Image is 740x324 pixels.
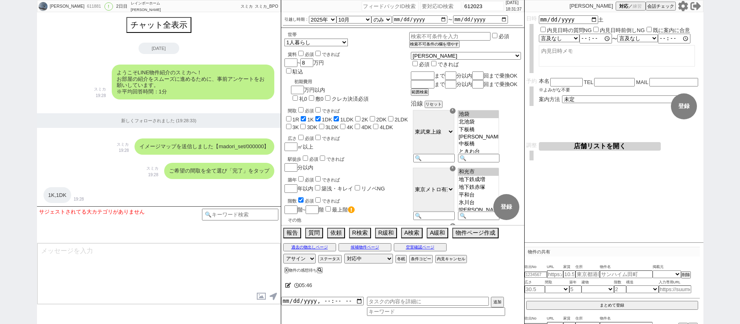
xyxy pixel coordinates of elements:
[547,270,563,278] input: https://suumo.jp/chintai/jnc_000022489271
[614,279,626,286] span: 階数
[299,282,312,288] span: 05:46
[547,27,592,33] label: 内見日時の質問NG
[539,78,549,86] span: 本名
[458,191,499,199] option: 平和台
[49,3,85,10] div: [PERSON_NAME]
[458,148,499,156] option: ときわ台
[681,271,691,279] button: 削除
[458,184,499,191] option: 地下鉄赤塚
[452,228,499,238] button: 物件ページ作成
[288,106,409,114] div: 間取
[458,134,499,140] option: [PERSON_NAME]
[164,163,274,179] div: ご希望の間取を全て選び「完了」をタップ
[569,279,582,286] span: 築年
[39,2,48,11] img: 0hiQWL0ODENn56NSe-P_9IAQplNRRZRG9sUFt9SBs1bU1GUXV6BQcuEEpgbU9BUiMtUwEsTEZlYEd2JkEYZGPKSn0FaElDAXc...
[116,3,128,10] div: 2日目
[526,301,698,310] button: まとめて登録
[327,228,345,238] button: 依頼
[320,156,325,161] input: できれば
[421,1,461,11] input: 要対応ID検索
[284,16,309,23] label: 引越し時期：
[375,228,397,238] button: R緩和
[112,65,274,99] div: ようこそLINE物件紹介のスミカへ！ お部屋の紹介をスムーズに進めるために、事前アンケートをお願いしています。 ※平均回答時間：1分
[283,243,336,251] button: 過去の物出しページ
[563,315,575,322] span: 家賃
[458,207,499,213] option: [PERSON_NAME][PERSON_NAME]
[525,285,545,293] input: 30.5
[525,247,700,257] p: 物件の共有
[394,243,447,251] button: 空室確認ページ
[146,165,158,172] p: スミカ
[318,157,344,162] label: できれば
[401,228,423,238] button: A検索
[307,124,317,130] label: 3DK
[131,0,171,13] div: レインボーホーム [PERSON_NAME][GEOGRAPHIC_DATA]店
[332,96,369,102] label: クレカ決済必須
[646,2,676,11] button: 会話チェック
[288,32,409,38] div: 世帯
[600,264,653,270] span: 物件名
[305,228,323,238] button: 質問
[419,61,430,67] span: 必須
[94,93,106,99] p: 19:28
[616,2,646,11] button: 対応／練習
[326,124,339,130] label: 3LDK
[117,141,129,148] p: スミカ
[299,96,307,102] label: 礼0
[362,1,419,11] input: フィードバックID検索
[305,177,314,182] span: 必須
[525,272,547,278] input: 1234567
[314,52,340,57] label: できれば
[293,69,303,75] label: 駐込
[146,172,158,178] p: 19:28
[307,117,314,123] label: 1K
[94,86,106,93] p: スミカ
[598,17,603,23] span: 土
[284,175,409,193] div: 年以内
[633,3,642,9] span: 練習
[570,3,613,9] p: [PERSON_NAME]
[526,142,537,148] span: 調整
[284,205,409,214] div: 階~ 階
[575,315,600,322] span: 住所
[321,186,353,192] label: 築浅・キレイ
[491,297,504,307] button: 追加
[241,4,253,9] span: スミカ
[288,154,409,162] div: 駅徒歩
[458,199,499,207] option: 氷川台
[547,264,563,270] span: URL
[255,4,278,9] span: スミカ_BPO
[361,124,371,130] label: 4DK
[539,96,560,102] span: 案内方法
[39,209,202,215] div: サジェストされてる大カテゴリがありません
[547,315,563,322] span: URL
[202,209,279,220] input: 🔍キーワード検索
[525,264,547,270] span: 吹出No
[458,140,499,148] option: 中板橋
[283,228,301,238] button: 報告
[458,126,499,134] option: 下板橋
[499,33,509,39] label: 必須
[361,186,385,192] label: リノベNG
[340,117,354,123] label: 1LDK
[74,196,84,203] p: 19:28
[367,297,489,306] input: タスクの内容を詳細に
[545,279,569,286] span: 間取
[413,212,455,220] input: 🔍
[659,279,691,286] span: 入力専用URL
[362,117,368,123] label: 2K
[458,118,499,126] option: 北池袋
[126,17,191,33] button: チャット全表示
[563,264,575,270] span: 家賃
[314,108,340,113] label: できれば
[322,117,332,123] label: 1DK
[458,110,499,118] option: 池袋
[409,255,433,263] button: 条件コピー
[291,76,369,103] div: 万円以内
[600,315,653,322] span: 物件名
[314,136,340,141] label: できれば
[309,157,318,162] span: 必須
[450,223,456,229] div: ☓
[619,3,628,9] span: 対応
[427,228,448,238] button: A緩和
